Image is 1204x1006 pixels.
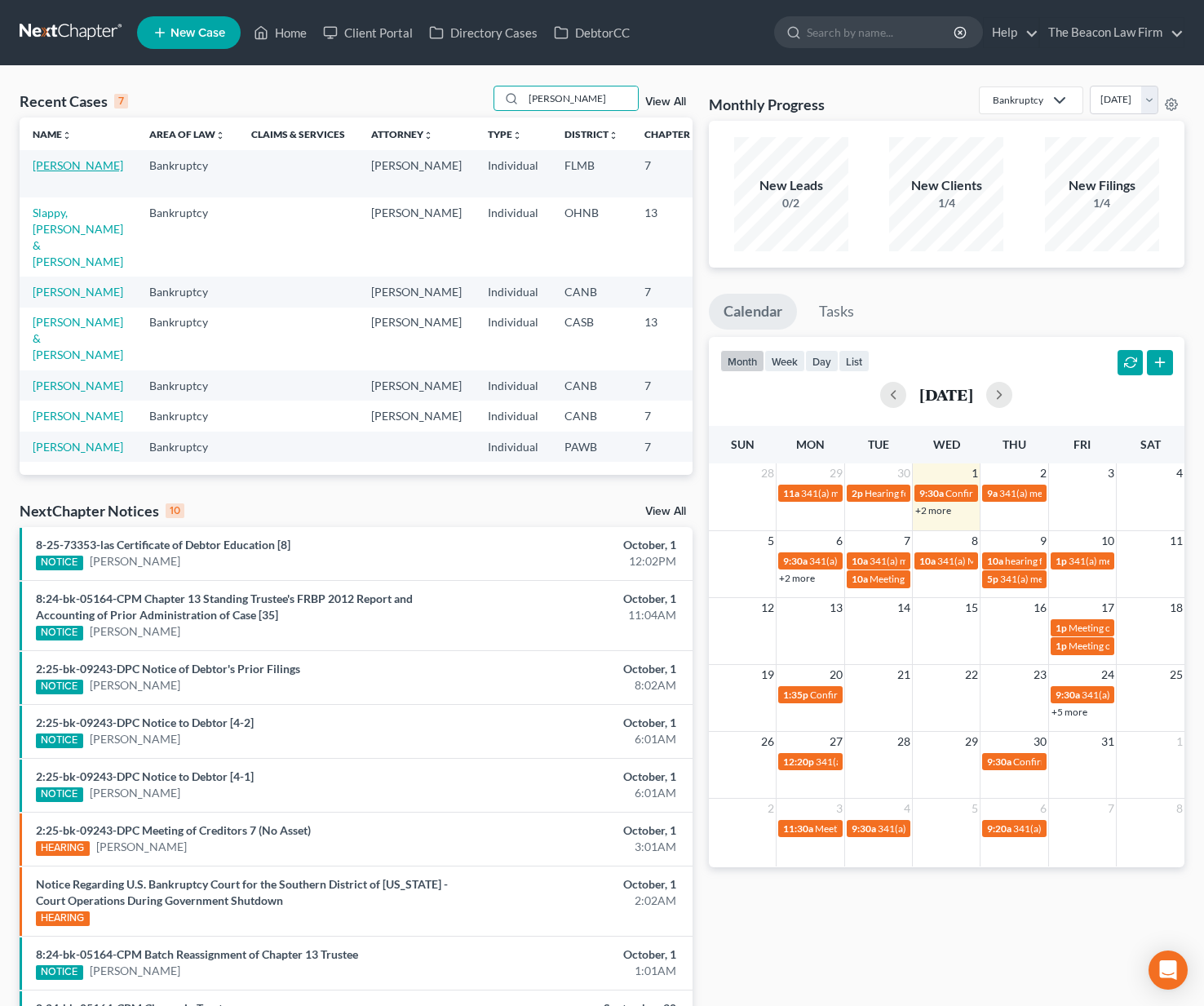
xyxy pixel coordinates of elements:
[36,626,83,640] div: NOTICE
[96,839,187,855] a: [PERSON_NAME]
[970,463,980,483] span: 1
[1056,555,1067,567] span: 1p
[551,401,631,431] td: CANB
[896,732,912,751] span: 28
[631,197,713,277] td: 13
[564,128,618,140] a: Districtunfold_more
[62,131,72,140] i: unfold_more
[1038,463,1048,483] span: 2
[238,117,358,150] th: Claims & Services
[36,538,290,552] a: 8-25-73353-las Certificate of Debtor Education [8]
[488,128,522,140] a: Typeunfold_more
[783,689,808,701] span: 1:35p
[170,27,225,39] span: New Case
[36,787,83,802] div: NOTICE
[868,437,889,451] span: Tue
[371,128,433,140] a: Attorneyunfold_more
[993,93,1043,107] div: Bankruptcy
[815,822,996,835] span: Meeting of Creditors for [PERSON_NAME]
[809,555,1053,567] span: 341(a) meeting for [PERSON_NAME] & [PERSON_NAME]
[473,893,675,909] div: 2:02AM
[731,437,755,451] span: Sun
[473,785,675,801] div: 6:01AM
[720,350,764,372] button: month
[783,756,814,768] span: 12:20p
[759,598,776,618] span: 12
[36,662,300,676] a: 2:25-bk-09243-DPC Notice of Debtor's Prior Filings
[149,128,225,140] a: Area of Lawunfold_more
[987,573,998,585] span: 5p
[807,17,956,47] input: Search by name...
[1100,598,1116,618] span: 17
[90,623,180,640] a: [PERSON_NAME]
[902,531,912,551] span: 7
[852,487,863,499] span: 2p
[1175,732,1184,751] span: 1
[90,785,180,801] a: [PERSON_NAME]
[852,555,868,567] span: 10a
[551,432,631,462] td: PAWB
[970,799,980,818] span: 5
[963,665,980,685] span: 22
[805,350,839,372] button: day
[852,822,876,835] span: 9:30a
[839,350,870,372] button: list
[865,487,1088,499] span: Hearing for [PERSON_NAME] and [PERSON_NAME]
[551,197,631,277] td: OHNB
[779,572,815,584] a: +2 more
[828,732,844,751] span: 27
[136,308,238,370] td: Bankruptcy
[764,350,805,372] button: week
[631,150,713,197] td: 7
[801,487,958,499] span: 341(a) meeting for [PERSON_NAME]
[1032,732,1048,751] span: 30
[33,158,123,172] a: [PERSON_NAME]
[551,277,631,307] td: CANB
[33,440,123,454] a: [PERSON_NAME]
[358,401,475,431] td: [PERSON_NAME]
[1056,622,1067,634] span: 1p
[136,370,238,401] td: Bankruptcy
[473,553,675,569] div: 12:02PM
[246,18,315,47] a: Home
[90,677,180,694] a: [PERSON_NAME]
[937,555,1096,567] span: 341(a) Meeting for [PERSON_NAME]
[423,131,433,140] i: unfold_more
[551,308,631,370] td: CASB
[358,150,475,197] td: [PERSON_NAME]
[1038,531,1048,551] span: 9
[136,150,238,197] td: Bankruptcy
[1045,195,1159,211] div: 1/4
[315,18,421,47] a: Client Portal
[473,963,675,979] div: 1:01AM
[631,277,713,307] td: 7
[36,965,83,980] div: NOTICE
[475,432,551,462] td: Individual
[36,556,83,570] div: NOTICE
[36,823,311,837] a: 2:25-bk-09243-DPC Meeting of Creditors 7 (No Asset)
[136,277,238,307] td: Bankruptcy
[759,463,776,483] span: 28
[1175,799,1184,818] span: 8
[644,128,700,140] a: Chapterunfold_more
[783,555,808,567] span: 9:30a
[33,206,123,268] a: Slappy, [PERSON_NAME] & [PERSON_NAME]
[1040,18,1184,47] a: The Beacon Law Firm
[963,598,980,618] span: 15
[475,197,551,277] td: Individual
[796,437,825,451] span: Mon
[1100,732,1116,751] span: 31
[987,555,1003,567] span: 10a
[984,18,1038,47] a: Help
[33,379,123,392] a: [PERSON_NAME]
[473,731,675,747] div: 6:01AM
[1032,665,1048,685] span: 23
[475,401,551,431] td: Individual
[889,176,1003,195] div: New Clients
[810,689,997,701] span: Confirmation Hearing for [PERSON_NAME]
[896,463,912,483] span: 30
[473,839,675,855] div: 3:01AM
[783,487,799,499] span: 11a
[473,677,675,694] div: 8:02AM
[1175,463,1184,483] span: 4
